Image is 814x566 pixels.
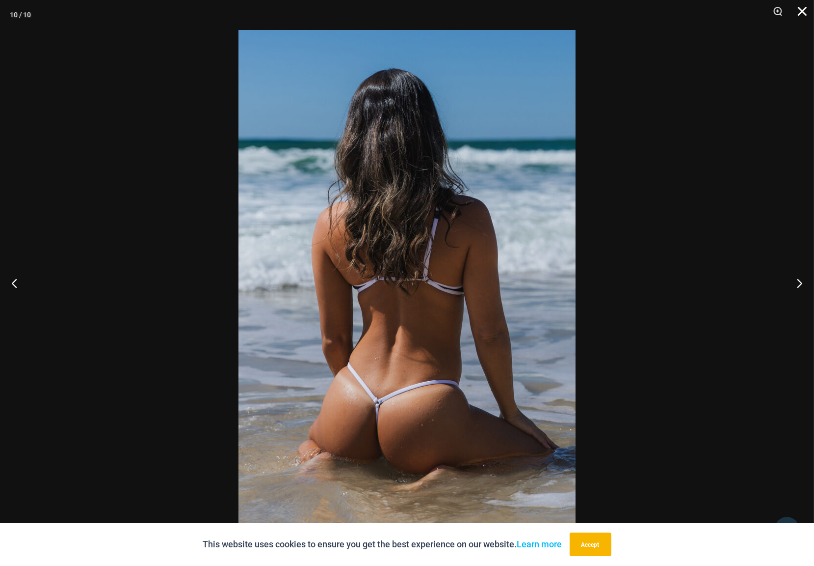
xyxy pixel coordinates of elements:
[238,30,576,536] img: Tradewinds Ink and Ivory 384 Halter 453 Micro 05
[777,258,814,308] button: Next
[10,7,31,22] div: 10 / 10
[517,539,562,549] a: Learn more
[570,533,611,556] button: Accept
[203,537,562,552] p: This website uses cookies to ensure you get the best experience on our website.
